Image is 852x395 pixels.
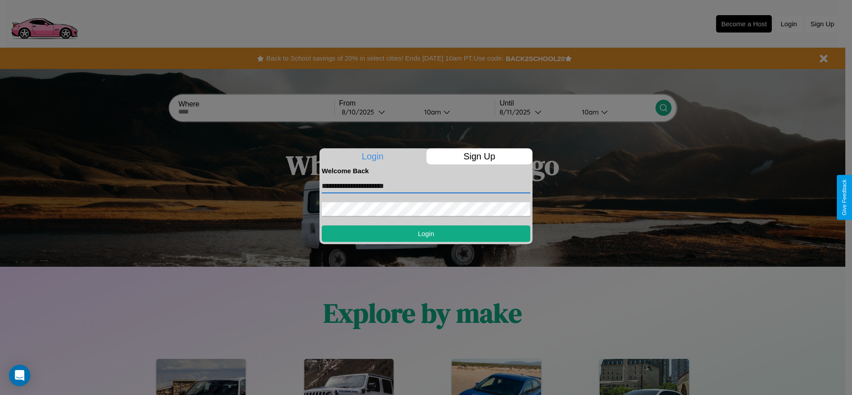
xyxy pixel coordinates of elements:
[426,148,533,164] p: Sign Up
[322,167,530,175] h4: Welcome Back
[9,365,30,386] div: Open Intercom Messenger
[322,225,530,242] button: Login
[319,148,426,164] p: Login
[841,179,848,216] div: Give Feedback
